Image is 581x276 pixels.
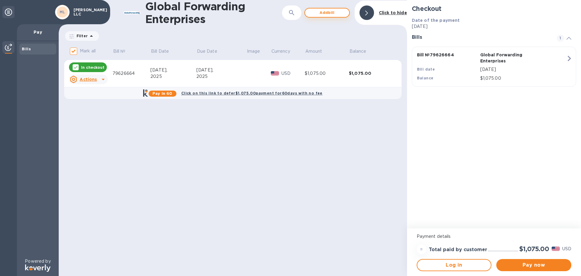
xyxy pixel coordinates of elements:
span: Due Date [197,48,225,55]
button: Pay now [496,259,571,271]
p: Amount [305,48,322,55]
b: Date of the payment [412,18,460,23]
b: Pay in 60 [153,91,172,96]
p: $1,075.00 [480,75,566,81]
p: USD [562,246,571,252]
p: Filter [74,33,88,38]
p: In checkout [81,65,104,70]
h3: Bills [412,35,550,40]
h3: Total paid by customer [429,247,487,253]
button: Bill №79626664Global Forwarding EnterprisesBill date[DATE]Balance$1,075.00 [412,47,576,87]
div: 79626664 [113,70,150,77]
div: $1,075.00 [305,70,349,77]
button: Log in [417,259,492,271]
span: Bill Date [151,48,177,55]
p: Currency [271,48,290,55]
span: Add bill [310,9,344,16]
span: Bill № [113,48,133,55]
p: [DATE] [412,23,576,30]
p: Bill № 79626664 [417,52,478,58]
div: [DATE], [196,67,246,73]
b: Bills [22,47,31,51]
p: Bill № [113,48,126,55]
span: Amount [305,48,330,55]
span: Balance [350,48,374,55]
b: ML [60,10,65,14]
p: Balance [350,48,366,55]
div: = [417,244,426,254]
p: Pay [22,29,54,35]
div: 2025 [196,73,246,80]
img: USD [271,71,279,75]
div: 2025 [150,73,196,80]
p: Global Forwarding Enterprises [480,52,541,64]
h2: $1,075.00 [519,245,549,253]
p: [DATE] [480,66,566,73]
div: [DATE], [150,67,196,73]
img: USD [552,247,560,251]
b: Bill date [417,67,435,71]
button: Addbill [304,8,350,18]
b: Click on this link to defer $1,075.00 payment for 60 days with no fee [181,91,323,95]
p: [PERSON_NAME] LLC [74,8,104,16]
u: Actions [80,77,97,82]
span: Pay now [501,261,566,269]
p: Image [247,48,260,55]
p: Payment details [417,233,571,240]
p: Mark all [80,48,96,54]
b: Balance [417,76,434,80]
span: 1 [557,35,564,42]
p: Bill Date [151,48,169,55]
img: Logo [25,264,51,272]
h2: Checkout [412,5,576,12]
p: Due Date [197,48,217,55]
span: Log in [422,261,486,269]
b: Click to hide [379,10,407,15]
div: $1,075.00 [349,70,393,76]
p: Powered by [25,258,51,264]
p: USD [281,70,305,77]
